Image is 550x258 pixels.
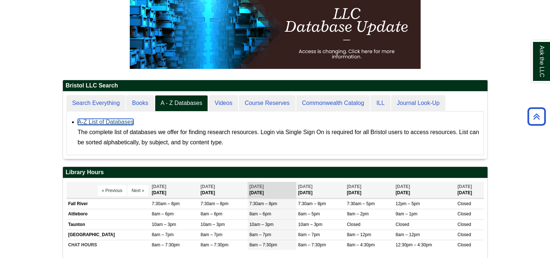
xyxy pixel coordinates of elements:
td: [GEOGRAPHIC_DATA] [67,230,150,240]
span: Closed [457,211,471,216]
span: [DATE] [396,184,410,189]
span: 9am – 2pm [347,211,369,216]
span: 8am – 7:30pm [249,242,277,247]
th: [DATE] [296,182,345,198]
span: 8am – 7pm [298,232,320,237]
td: Attleboro [67,209,150,219]
span: 8am – 7pm [201,232,222,237]
span: 8am – 6pm [249,211,271,216]
h2: Library Hours [63,167,487,178]
span: Closed [457,222,471,227]
a: Commonwealth Catalog [296,95,370,112]
div: The complete list of databases we offer for finding research resources. Login via Single Sign On ... [78,127,480,148]
span: 10am – 3pm [201,222,225,227]
td: Taunton [67,219,150,230]
a: Back to Top [525,112,548,121]
th: [DATE] [199,182,248,198]
th: [DATE] [455,182,483,198]
span: 8am – 4:30pm [347,242,375,247]
span: Closed [457,242,471,247]
th: [DATE] [345,182,394,198]
span: [DATE] [201,184,215,189]
a: Course Reserves [239,95,296,112]
span: 12pm – 5pm [396,201,420,206]
span: [DATE] [298,184,313,189]
span: Closed [396,222,409,227]
a: ILL [370,95,390,112]
span: [DATE] [249,184,264,189]
span: 8am – 6pm [152,211,174,216]
span: [DATE] [152,184,166,189]
button: « Previous [98,185,127,196]
td: CHAT HOURS [67,240,150,250]
span: [DATE] [347,184,361,189]
span: Closed [457,201,471,206]
span: Closed [457,232,471,237]
span: 7:30am – 8pm [201,201,229,206]
span: 7:30am – 5pm [347,201,375,206]
span: 8am – 12pm [347,232,371,237]
span: Closed [347,222,360,227]
span: 8am – 5pm [298,211,320,216]
span: 8am – 7:30pm [298,242,326,247]
span: 10am – 3pm [249,222,274,227]
span: 8am – 12pm [396,232,420,237]
a: A - Z Databases [155,95,208,112]
span: 10am – 3pm [152,222,176,227]
span: 8am – 7:30pm [152,242,180,247]
span: 7:30am – 8pm [298,201,326,206]
span: 7:30am – 8pm [249,201,277,206]
a: Books [126,95,154,112]
th: [DATE] [150,182,199,198]
span: 9am – 1pm [396,211,417,216]
span: 7:30am – 8pm [152,201,180,206]
a: Journal Look-Up [391,95,445,112]
h2: Bristol LLC Search [63,80,487,91]
span: 8am – 7:30pm [201,242,229,247]
a: Videos [209,95,238,112]
td: Fall River [67,199,150,209]
span: 8am – 7pm [249,232,271,237]
span: 8am – 6pm [201,211,222,216]
span: 12:30pm – 4:30pm [396,242,432,247]
span: [DATE] [457,184,472,189]
span: 10am – 3pm [298,222,322,227]
a: A-Z List of Databases [78,119,134,125]
span: 8am – 7pm [152,232,174,237]
button: Next » [128,185,148,196]
a: Search Everything [67,95,126,112]
th: [DATE] [248,182,296,198]
th: [DATE] [394,182,455,198]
